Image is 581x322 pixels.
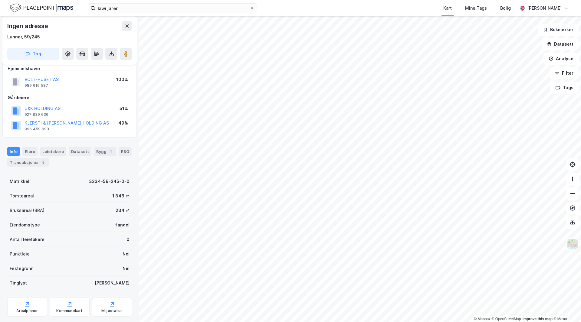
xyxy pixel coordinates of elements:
div: 1 846 ㎡ [112,192,130,200]
div: Nei [123,250,130,258]
div: Transaksjoner [7,158,49,167]
div: ESG [119,147,132,156]
div: Matrikkel [10,178,29,185]
div: Handel [114,221,130,229]
div: Gårdeiere [8,94,132,101]
div: Festegrunn [10,265,33,272]
div: 927 839 636 [25,112,48,117]
div: Antall leietakere [10,236,44,243]
div: Info [7,147,20,156]
div: [PERSON_NAME] [527,5,562,12]
div: 996 459 993 [25,127,49,132]
div: Eiendomstype [10,221,40,229]
div: Mine Tags [465,5,487,12]
div: 1 [108,148,114,154]
button: Tag [7,48,59,60]
div: Kontrollprogram for chat [551,293,581,322]
div: 49% [118,119,128,127]
div: Kommunekart [56,308,83,313]
a: Improve this map [523,317,553,321]
a: Mapbox [474,317,491,321]
div: Tinglyst [10,279,27,287]
button: Datasett [542,38,579,50]
div: 989 616 587 [25,83,48,88]
div: Eiere [22,147,38,156]
img: logo.f888ab2527a4732fd821a326f86c7f29.svg [10,3,73,13]
button: Filter [550,67,579,79]
div: 3234-59-245-0-0 [89,178,130,185]
div: Tomteareal [10,192,34,200]
button: Tags [550,82,579,94]
iframe: Chat Widget [551,293,581,322]
a: OpenStreetMap [492,317,521,321]
div: 51% [120,105,128,112]
div: Kart [443,5,452,12]
div: Bygg [94,147,116,156]
div: Lunner, 59/245 [7,33,40,41]
div: Bruksareal (BRA) [10,207,44,214]
div: 234 ㎡ [116,207,130,214]
div: Punktleie [10,250,30,258]
div: 0 [126,236,130,243]
img: Z [567,239,578,250]
button: Bokmerker [538,24,579,36]
div: 100% [116,76,128,83]
input: Søk på adresse, matrikkel, gårdeiere, leietakere eller personer [95,4,250,13]
div: Bolig [500,5,511,12]
div: Arealplaner [16,308,38,313]
div: Ingen adresse [7,21,49,31]
div: Hjemmelshaver [8,65,132,72]
div: 5 [40,159,46,165]
div: Leietakere [40,147,66,156]
div: Miljøstatus [101,308,123,313]
div: Datasett [69,147,91,156]
div: Nei [123,265,130,272]
button: Analyse [543,53,579,65]
div: [PERSON_NAME] [95,279,130,287]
